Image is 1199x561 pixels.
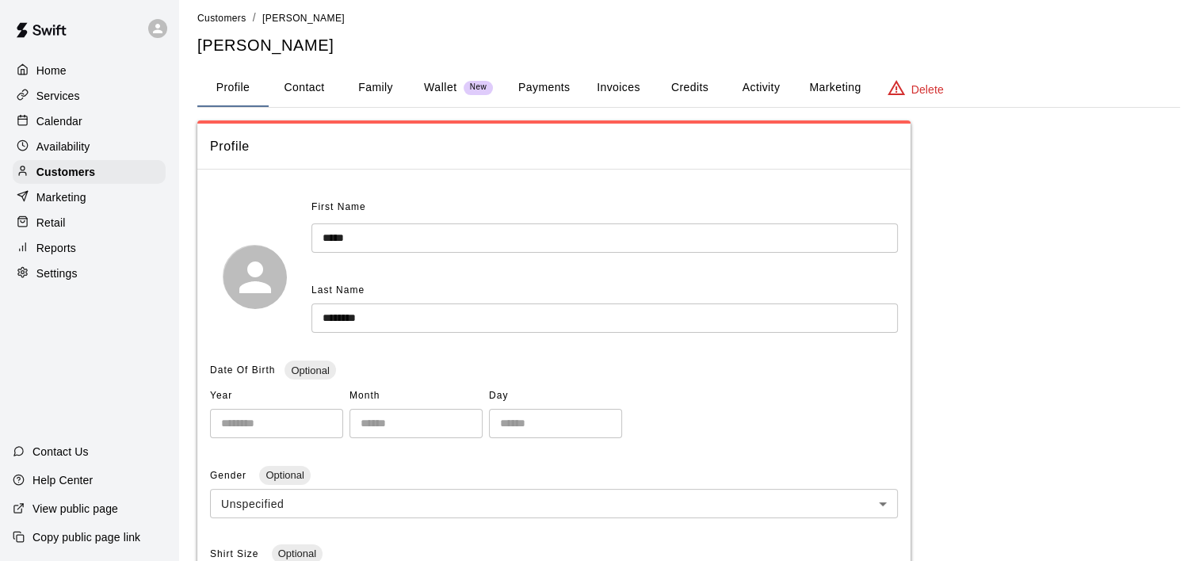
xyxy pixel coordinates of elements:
p: Reports [36,240,76,256]
h5: [PERSON_NAME] [197,35,1180,56]
span: New [464,82,493,93]
span: Year [210,384,343,409]
button: Credits [654,69,725,107]
span: Shirt Size [210,548,262,559]
button: Contact [269,69,340,107]
a: Retail [13,211,166,235]
p: Settings [36,265,78,281]
p: Home [36,63,67,78]
button: Activity [725,69,796,107]
a: Availability [13,135,166,158]
p: Services [36,88,80,104]
span: Gender [210,470,250,481]
p: View public page [32,501,118,517]
p: Retail [36,215,66,231]
button: Payments [506,69,582,107]
p: Contact Us [32,444,89,460]
div: basic tabs example [197,69,1180,107]
p: Help Center [32,472,93,488]
nav: breadcrumb [197,10,1180,27]
span: Day [489,384,622,409]
p: Marketing [36,189,86,205]
button: Invoices [582,69,654,107]
a: Home [13,59,166,82]
span: Customers [197,13,246,24]
span: Optional [272,548,323,559]
a: Customers [197,11,246,24]
button: Family [340,69,411,107]
p: Wallet [424,79,457,96]
span: Date Of Birth [210,364,275,376]
button: Profile [197,69,269,107]
span: Optional [284,364,335,376]
a: Calendar [13,109,166,133]
button: Marketing [796,69,873,107]
a: Services [13,84,166,108]
p: Copy public page link [32,529,140,545]
p: Availability [36,139,90,155]
span: [PERSON_NAME] [262,13,345,24]
span: Last Name [311,284,365,296]
p: Delete [911,82,944,97]
p: Calendar [36,113,82,129]
span: Optional [259,469,310,481]
a: Reports [13,236,166,260]
span: Profile [210,136,898,157]
span: Month [349,384,483,409]
div: Unspecified [210,489,898,518]
li: / [253,10,256,26]
a: Marketing [13,185,166,209]
p: Customers [36,164,95,180]
span: First Name [311,195,366,220]
a: Settings [13,261,166,285]
a: Customers [13,160,166,184]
